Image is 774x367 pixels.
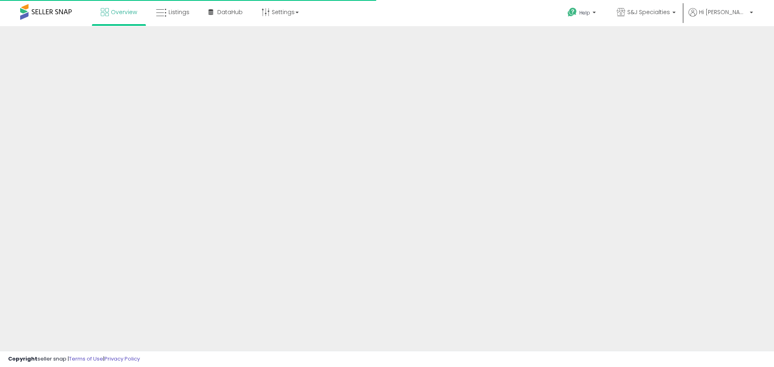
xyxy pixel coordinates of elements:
[689,8,753,26] a: Hi [PERSON_NAME]
[111,8,137,16] span: Overview
[69,355,103,363] a: Terms of Use
[699,8,747,16] span: Hi [PERSON_NAME]
[8,355,37,363] strong: Copyright
[561,1,604,26] a: Help
[8,355,140,363] div: seller snap | |
[579,9,590,16] span: Help
[217,8,243,16] span: DataHub
[627,8,670,16] span: S&J Specialties
[567,7,577,17] i: Get Help
[169,8,189,16] span: Listings
[104,355,140,363] a: Privacy Policy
